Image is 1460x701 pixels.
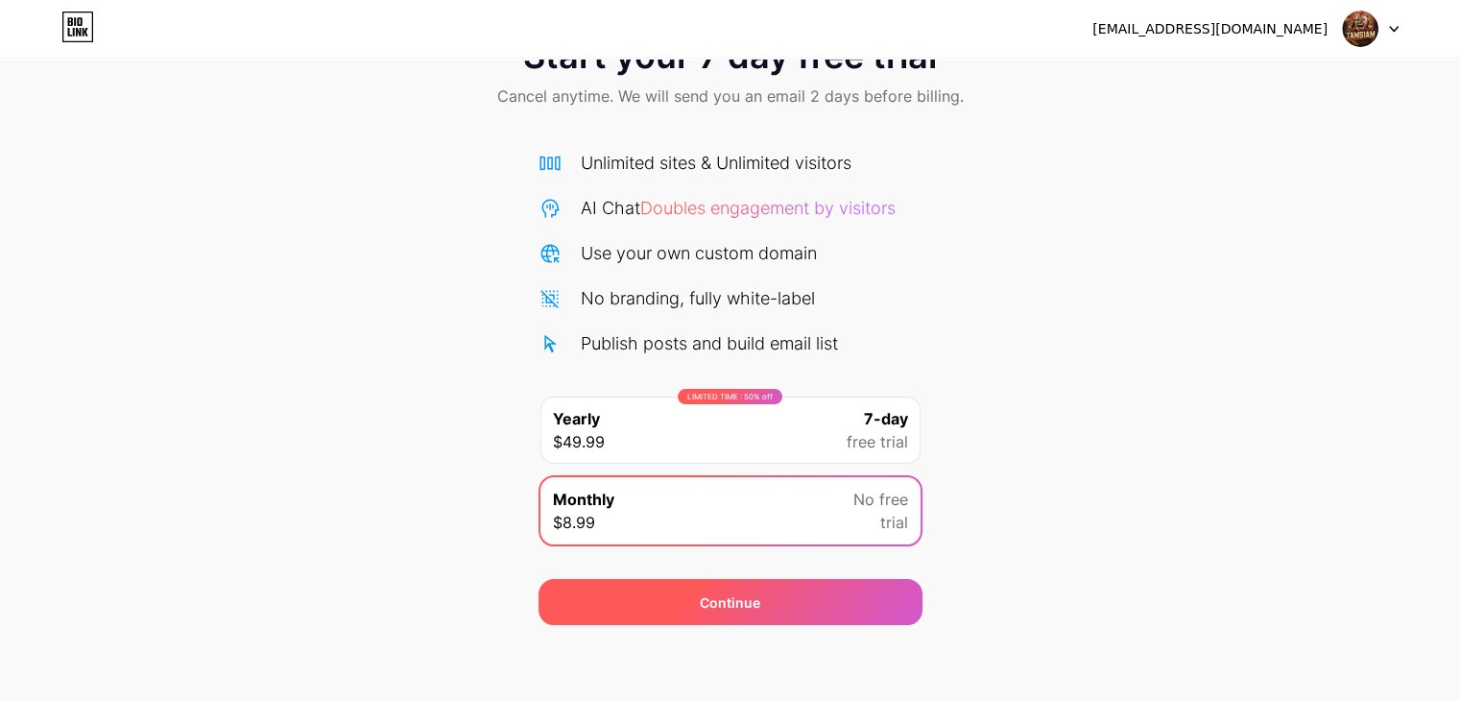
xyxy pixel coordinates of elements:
div: [EMAIL_ADDRESS][DOMAIN_NAME] [1092,19,1328,39]
span: $49.99 [553,430,605,453]
span: free trial [847,430,908,453]
span: Monthly [553,488,614,511]
span: Yearly [553,407,600,430]
div: Use your own custom domain [581,240,817,266]
span: $8.99 [553,511,595,534]
div: AI Chat [581,195,896,221]
span: 7-day [864,407,908,430]
img: megabonus [1342,11,1378,47]
div: Unlimited sites & Unlimited visitors [581,150,851,176]
div: LIMITED TIME : 50% off [678,389,782,404]
div: Publish posts and build email list [581,330,838,356]
div: No branding, fully white-label [581,285,815,311]
span: Start your 7 day free trial [523,36,937,75]
span: Doubles engagement by visitors [640,198,896,218]
span: trial [880,511,908,534]
span: Cancel anytime. We will send you an email 2 days before billing. [497,85,964,108]
span: No free [853,488,908,511]
div: Continue [700,592,760,613]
